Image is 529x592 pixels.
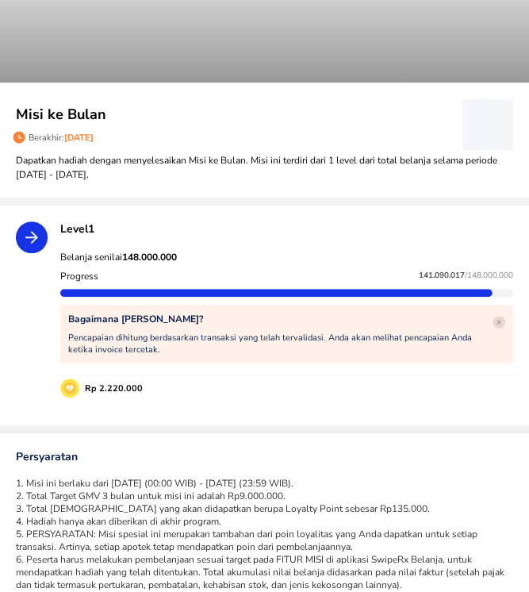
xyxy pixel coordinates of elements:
p: Pencapaian dihitung berdasarkan transaksi yang telah tervalidasi. Anda akan melihat pencapaian An... [68,332,493,356]
p: Persyaratan [16,449,513,464]
p: Dapatkan hadiah dengan menyelesaikan Misi ke Bulan. Misi ini terdiri dari 1 level dari total bela... [16,153,513,182]
li: 5. PERSYARATAN: Misi spesial ini merupakan tambahan dari poin loyalitas yang Anda dapatkan untuk ... [16,528,513,553]
span: ‌ [462,99,513,150]
p: Bagaimana [PERSON_NAME]? [68,313,493,325]
span: Belanja senilai [60,251,177,263]
p: Rp 2.220.000 [79,382,143,395]
li: 1. Misi ini berlaku dari [DATE] (00:00 WIB) - [DATE] (23:59 WIB). [16,477,513,490]
span: / 148.000.000 [465,270,513,281]
span: 141.090.017 [419,270,465,281]
span: [DATE] [64,132,94,144]
p: Misi ke Bulan [16,104,462,125]
p: Level 1 [60,221,513,236]
li: 6. Peserta harus melakukan pembelanjaan sesuai target pada FITUR MISI di aplikasi SwipeRx Belanja... [16,553,513,591]
p: Progress [60,270,98,283]
li: 4. Hadiah hanya akan diberikan di akhir program. [16,515,513,528]
strong: 148.000.000 [122,251,177,263]
button: ‌ [462,98,513,149]
li: 3. Total [DEMOGRAPHIC_DATA] yang akan didapatkan berupa Loyalty Point sebesar Rp135.000. [16,502,513,515]
li: 2. Total Target GMV 3 bulan untuk misi ini adalah Rp9.000.000. [16,490,513,502]
p: Berakhir: [29,132,94,144]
